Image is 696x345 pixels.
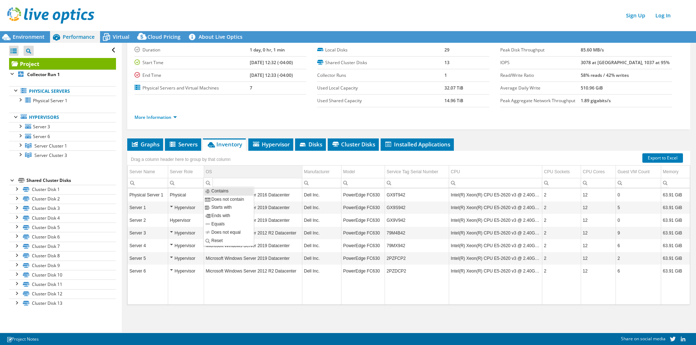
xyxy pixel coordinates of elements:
td: Column CPU, Value Intel(R) Xeon(R) CPU E5-2620 v3 @ 2.40GHz [449,252,542,265]
td: Column Service Tag Serial Number, Filter cell [385,178,449,188]
div: CPU Cores [583,167,605,176]
span: Hypervisor [252,141,290,148]
div: Hypervisor [170,229,202,237]
a: Project [9,58,116,70]
a: Cluster Disk 7 [9,242,116,251]
td: Column Manufacturer, Filter cell [302,178,341,188]
span: Cloud Pricing [148,33,181,40]
td: Column Guest VM Count, Value 6 [616,265,661,278]
span: Installed Applications [384,141,450,148]
b: 3078 at [GEOGRAPHIC_DATA], 1037 at 95% [581,59,670,66]
a: About Live Optics [186,31,248,43]
td: Column CPU Cores, Value 12 [581,240,616,252]
b: 13 [444,59,449,66]
span: Server 6 [33,133,50,140]
b: 1 day, 0 hr, 1 min [250,47,285,53]
td: Column Manufacturer, Value Dell Inc. [302,214,341,227]
div: Manufacturer [304,167,330,176]
td: Column Server Name, Value Server 1 [128,201,168,214]
td: Column Manufacturer, Value Dell Inc. [302,227,341,240]
a: Server Cluster 1 [9,141,116,150]
a: Cluster Disk 3 [9,204,116,213]
td: Server Name Column [128,166,168,178]
a: Cluster Disk 13 [9,299,116,308]
span: Servers [169,141,198,148]
td: Column Server Name, Value Server 6 [128,265,168,278]
td: Column Model, Value PowerEdge FC630 [341,201,385,214]
a: Cluster Disk 8 [9,251,116,261]
div: Drag a column header here to group by that column [129,154,232,165]
td: Column CPU Cores, Value 12 [581,252,616,265]
td: Column Server Name, Value Server 3 [128,227,168,240]
td: Column CPU Cores, Value 12 [581,201,616,214]
div: Data grid [127,151,690,305]
td: Column Manufacturer, Value Dell Inc. [302,201,341,214]
div: CPU Sockets [544,167,570,176]
td: Column Manufacturer, Value Dell Inc. [302,189,341,201]
span: Cluster Disks [331,141,375,148]
td: Column OS, Filter cell [204,178,302,188]
label: Average Daily Write [500,84,581,92]
div: Physical [170,191,202,199]
td: Column Service Tag Serial Number, Value 79M4B42 [385,227,449,240]
td: Column Server Role, Filter cell [168,178,204,188]
div: OS [206,167,212,176]
td: Model Column [341,166,385,178]
div: Guest VM Count [618,167,650,176]
label: Local Disks [317,46,444,54]
label: Peak Disk Throughput [500,46,581,54]
span: Share on social media [621,336,666,342]
td: Column CPU Sockets, Value 2 [542,240,581,252]
td: Column Model, Value PowerEdge FC630 [341,252,385,265]
td: Column OS, Value Microsoft Windows Server 2019 Datacenter [204,252,302,265]
b: 29 [444,47,449,53]
td: Column OS, Value Microsoft Windows Server 2016 Datacenter [204,189,302,201]
td: Column CPU, Value Intel(R) Xeon(R) CPU E5-2620 v3 @ 2.40GHz [449,240,542,252]
td: Column CPU Cores, Filter cell [581,178,616,188]
td: Column CPU Sockets, Value 2 [542,189,581,201]
b: Collector Run 1 [27,71,60,78]
div: Server Name [129,167,155,176]
label: Read/Write Ratio [500,72,581,79]
td: Column OS, Value Microsoft Windows Server 2019 Datacenter [204,240,302,252]
td: Column Model, Value PowerEdge FC630 [341,189,385,201]
td: Manufacturer Column [302,166,341,178]
b: [DATE] 12:33 (-04:00) [250,72,293,78]
td: Column Guest VM Count, Value 2 [616,252,661,265]
td: Column Memory, Filter cell [661,178,690,188]
td: Column CPU Sockets, Value 2 [542,265,581,278]
td: Column CPU, Value Intel(R) Xeon(R) CPU E5-2620 v3 @ 2.40GHz [449,227,542,240]
label: Peak Aggregate Network Throughput [500,97,581,104]
span: Inventory [207,141,242,148]
td: Column Server Role, Value Hypervisor [168,201,204,214]
span: Disks [299,141,322,148]
td: Column Memory, Value 63.91 GiB [661,265,690,278]
td: Column Server Role, Value Physical [168,189,204,201]
td: Column CPU, Value Intel(R) Xeon(R) CPU E5-2620 v3 @ 2.40GHz [449,201,542,214]
div: Hypervisor [170,216,202,225]
td: Column Memory, Value 63.91 GiB [661,214,690,227]
a: Log In [652,10,674,21]
td: Column Service Tag Serial Number, Value GX9S942 [385,201,449,214]
label: IOPS [500,59,581,66]
span: Virtual [113,33,129,40]
span: Graphs [131,141,159,148]
label: Shared Cluster Disks [317,59,444,66]
a: Cluster Disk 4 [9,213,116,223]
td: Column Model, Value PowerEdge FC630 [341,240,385,252]
a: Physical Servers [9,86,116,96]
td: Column Server Name, Value Server 5 [128,252,168,265]
label: End Time [134,72,250,79]
td: Column Guest VM Count, Value 0 [616,189,661,201]
a: Cluster Disk 9 [9,261,116,270]
b: 58% reads / 42% writes [581,72,629,78]
td: Column Server Role, Value Hypervisor [168,252,204,265]
div: Hypervisor [170,203,202,212]
td: Column CPU, Value Intel(R) Xeon(R) CPU E5-2620 v3 @ 2.40GHz [449,214,542,227]
b: 85.60 MB/s [581,47,604,53]
td: Column Guest VM Count, Value 0 [616,214,661,227]
td: Column Service Tag Serial Number, Value 2PZDCP2 [385,265,449,278]
td: Column Guest VM Count, Value 5 [616,201,661,214]
td: Column CPU Sockets, Value 2 [542,227,581,240]
td: Column Server Name, Filter cell [128,178,168,188]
